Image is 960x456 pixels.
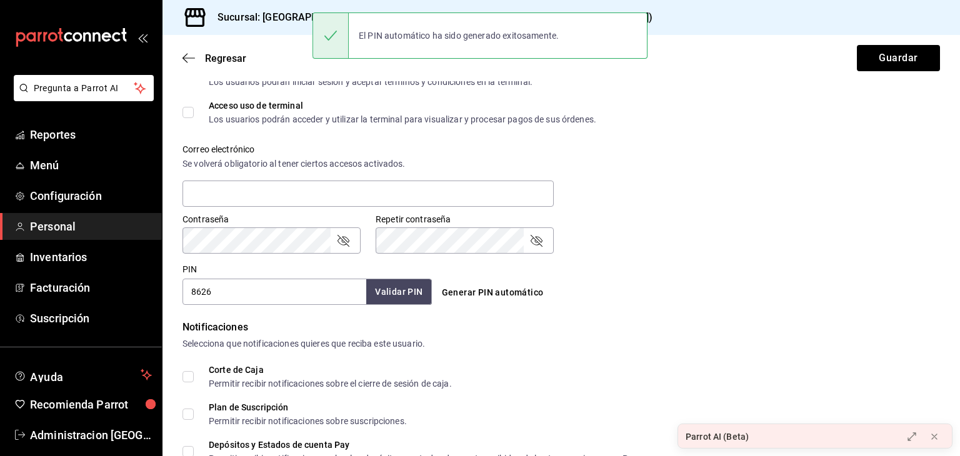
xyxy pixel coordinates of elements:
div: Acceso uso de terminal [209,101,596,110]
button: Validar PIN [366,279,431,305]
div: Los usuarios podrán acceder y utilizar la terminal para visualizar y procesar pagos de sus órdenes. [209,115,596,124]
button: passwordField [336,233,351,248]
span: Facturación [30,279,152,296]
span: Regresar [205,52,246,64]
span: Reportes [30,126,152,143]
button: Guardar [857,45,940,71]
input: 3 a 6 dígitos [182,279,366,305]
div: Parrot AI (Beta) [686,430,749,444]
div: El PIN automático ha sido generado exitosamente. [349,22,569,49]
div: Selecciona que notificaciones quieres que reciba este usuario. [182,337,940,350]
a: Pregunta a Parrot AI [9,91,154,104]
span: Menú [30,157,152,174]
div: Permitir recibir notificaciones sobre suscripciones. [209,417,407,425]
button: Pregunta a Parrot AI [14,75,154,101]
div: Corte de Caja [209,365,452,374]
div: Depósitos y Estados de cuenta Pay [209,440,640,449]
button: open_drawer_menu [137,32,147,42]
span: Recomienda Parrot [30,396,152,413]
button: passwordField [529,233,544,248]
div: Notificaciones [182,320,940,335]
span: Configuración [30,187,152,204]
label: Correo electrónico [182,145,554,154]
span: Pregunta a Parrot AI [34,82,134,95]
h3: Sucursal: [GEOGRAPHIC_DATA][PERSON_NAME] y [GEOGRAPHIC_DATA] ([GEOGRAPHIC_DATA]) [207,10,653,25]
span: Ayuda [30,367,136,382]
label: Contraseña [182,215,361,224]
div: Plan de Suscripción [209,403,407,412]
span: Administracion [GEOGRAPHIC_DATA][PERSON_NAME] [30,427,152,444]
button: Generar PIN automático [437,281,549,304]
button: Regresar [182,52,246,64]
span: Personal [30,218,152,235]
span: Suscripción [30,310,152,327]
div: Se volverá obligatorio al tener ciertos accesos activados. [182,157,554,171]
label: PIN [182,265,197,274]
div: Permitir recibir notificaciones sobre el cierre de sesión de caja. [209,379,452,388]
span: Inventarios [30,249,152,265]
label: Repetir contraseña [376,215,554,224]
div: Los usuarios podrán iniciar sesión y aceptar términos y condiciones en la terminal. [209,77,532,86]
